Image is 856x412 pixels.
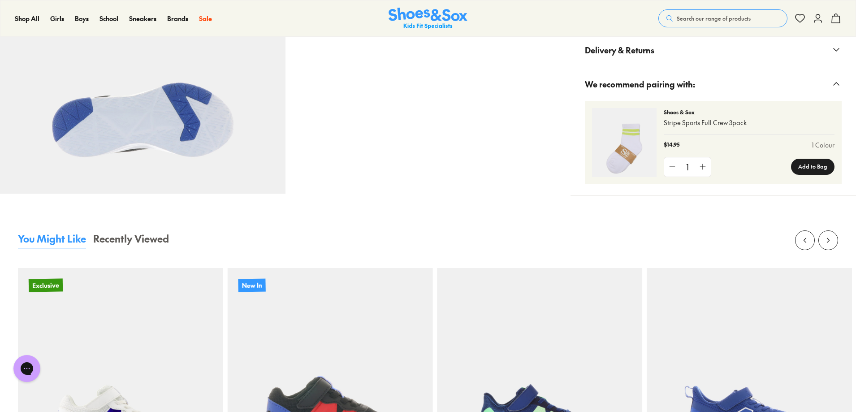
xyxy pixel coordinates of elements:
img: 4-493186_1 [592,108,657,177]
p: $14.95 [664,140,679,150]
a: 1 Colour [812,140,834,150]
button: Recently Viewed [93,231,169,248]
button: Delivery & Returns [571,33,856,67]
button: We recommend pairing with: [571,67,856,101]
a: Sale [199,14,212,23]
p: Exclusive [29,278,63,292]
iframe: Gorgias live chat messenger [9,352,45,385]
button: Search our range of products [658,9,787,27]
div: 1 [680,157,695,177]
a: Girls [50,14,64,23]
a: Boys [75,14,89,23]
span: We recommend pairing with: [585,71,695,97]
a: School [99,14,118,23]
a: Brands [167,14,188,23]
a: Sneakers [129,14,156,23]
a: Shop All [15,14,39,23]
p: Stripe Sports Full Crew 3pack [664,118,834,127]
p: Shoes & Sox [664,108,834,116]
p: New In [238,278,265,292]
a: Shoes & Sox [389,8,467,30]
button: Add to Bag [791,159,834,175]
img: SNS_Logo_Responsive.svg [389,8,467,30]
span: Search our range of products [677,14,751,22]
button: You Might Like [18,231,86,248]
span: Delivery & Returns [585,37,654,63]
